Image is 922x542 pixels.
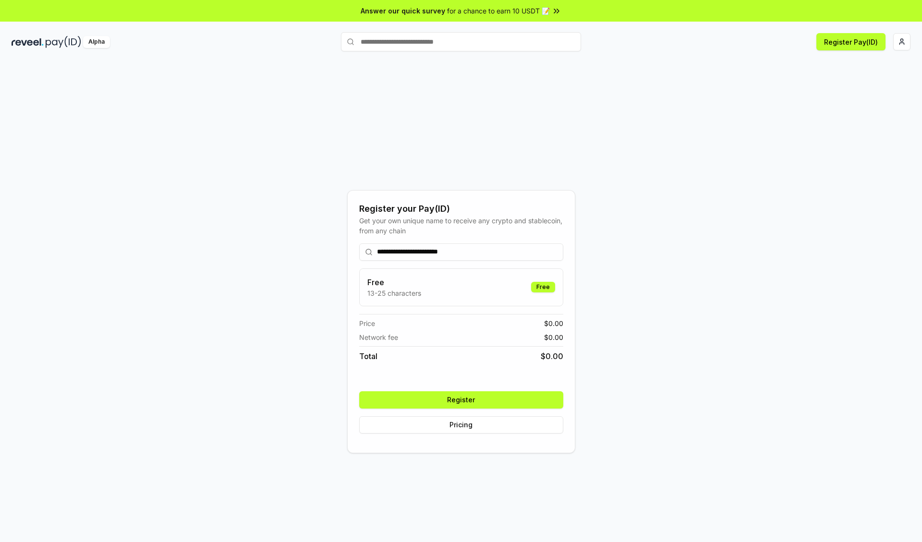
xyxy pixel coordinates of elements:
[367,277,421,288] h3: Free
[361,6,445,16] span: Answer our quick survey
[359,391,563,409] button: Register
[531,282,555,292] div: Free
[544,318,563,328] span: $ 0.00
[12,36,44,48] img: reveel_dark
[541,350,563,362] span: $ 0.00
[46,36,81,48] img: pay_id
[83,36,110,48] div: Alpha
[359,416,563,434] button: Pricing
[359,202,563,216] div: Register your Pay(ID)
[359,350,377,362] span: Total
[359,216,563,236] div: Get your own unique name to receive any crypto and stablecoin, from any chain
[544,332,563,342] span: $ 0.00
[447,6,550,16] span: for a chance to earn 10 USDT 📝
[816,33,886,50] button: Register Pay(ID)
[367,288,421,298] p: 13-25 characters
[359,332,398,342] span: Network fee
[359,318,375,328] span: Price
